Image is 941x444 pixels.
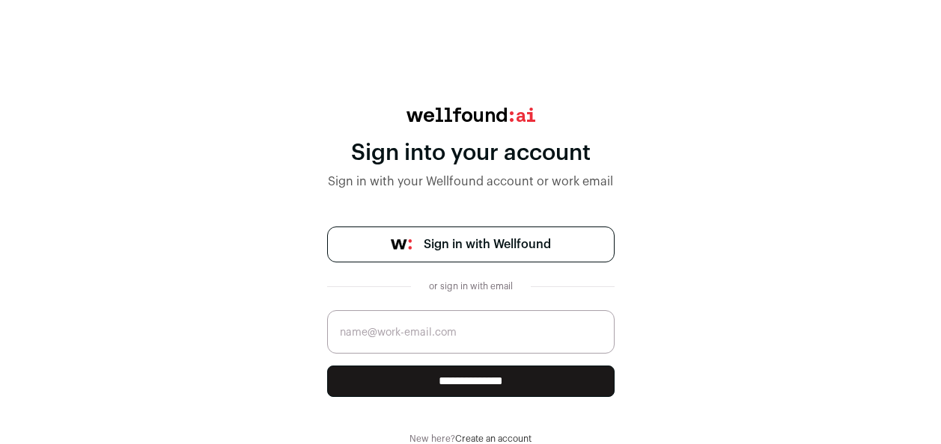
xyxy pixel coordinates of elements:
[455,434,532,443] a: Create an account
[423,280,519,292] div: or sign in with email
[327,310,615,354] input: name@work-email.com
[327,140,615,167] div: Sign into your account
[327,226,615,262] a: Sign in with Wellfound
[327,173,615,191] div: Sign in with your Wellfound account or work email
[391,239,412,250] img: wellfound-symbol-flush-black-fb3c872781a75f747ccb3a119075da62bfe97bd399995f84a933054e44a575c4.png
[424,235,551,253] span: Sign in with Wellfound
[406,108,535,122] img: wellfound:ai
